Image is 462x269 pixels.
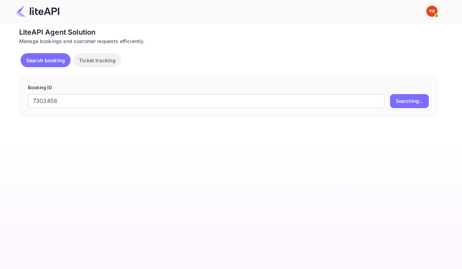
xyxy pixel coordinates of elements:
div: Manage bookings and customer requests efficiently. [19,37,439,45]
p: Ticket tracking [79,57,116,64]
p: Booking ID [28,84,430,91]
div: LiteAPI Agent Solution [19,27,439,37]
p: Search booking [26,57,65,64]
img: LiteAPI Logo [15,6,59,17]
img: Yandex Support [426,6,438,17]
button: Searching... [390,94,429,108]
input: Enter Booking ID (e.g., 63782194) [28,94,384,108]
